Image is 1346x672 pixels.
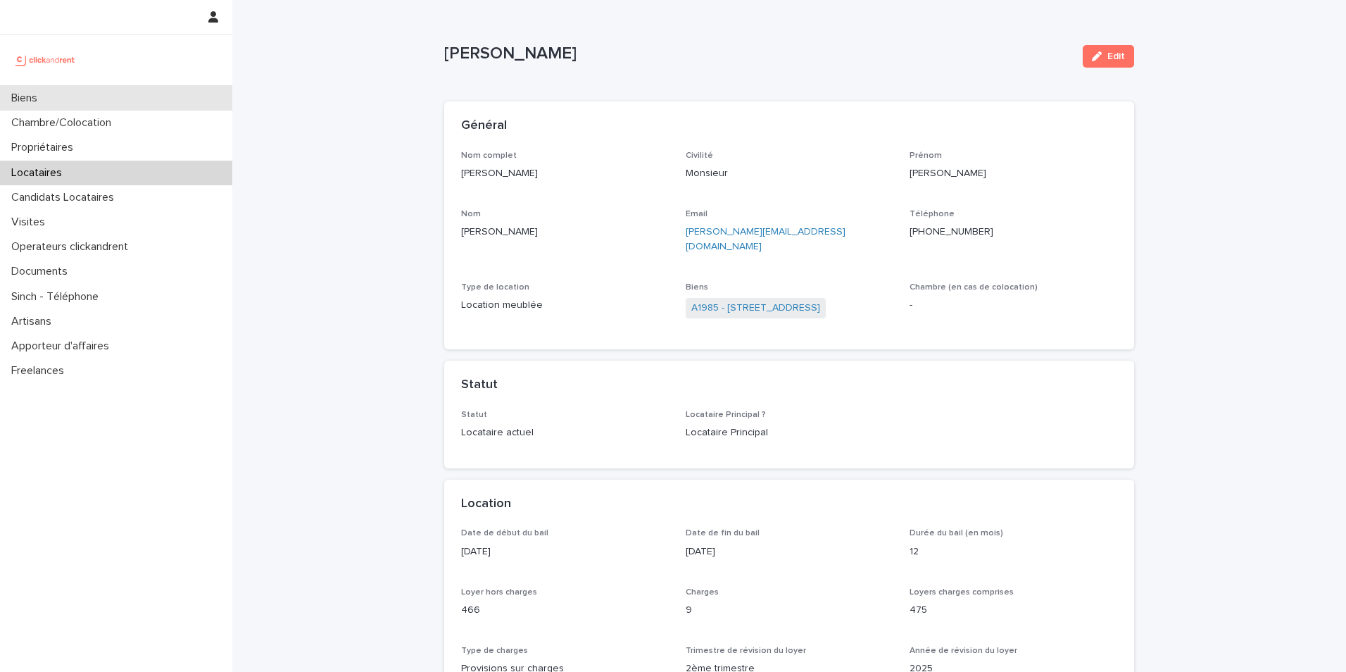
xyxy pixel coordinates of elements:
p: [PERSON_NAME] [461,225,669,239]
span: Nom [461,210,481,218]
p: Artisans [6,315,63,328]
p: Biens [6,92,49,105]
p: Documents [6,265,79,278]
p: Candidats Locataires [6,191,125,204]
span: Charges [686,588,719,597]
span: Type de location [461,283,529,292]
span: Locataire Principal ? [686,411,766,419]
p: [DATE] [686,545,893,559]
span: Date de fin du bail [686,529,760,537]
span: Date de début du bail [461,529,548,537]
span: Email [686,210,707,218]
button: Edit [1083,45,1134,68]
a: [PERSON_NAME][EMAIL_ADDRESS][DOMAIN_NAME] [686,227,845,251]
p: Propriétaires [6,141,84,154]
span: Loyers charges comprises [910,588,1014,597]
span: Nom complet [461,151,517,160]
span: Loyer hors charges [461,588,537,597]
p: 12 [910,545,1117,559]
h2: Location [461,497,511,512]
p: [PERSON_NAME] [910,166,1117,181]
span: Statut [461,411,487,419]
p: Operateurs clickandrent [6,240,139,254]
span: Civilité [686,151,713,160]
p: Location meublée [461,298,669,313]
p: [DATE] [461,545,669,559]
span: Biens [686,283,708,292]
p: [PHONE_NUMBER] [910,225,1117,239]
span: Durée du bail (en mois) [910,529,1003,537]
p: 475 [910,603,1117,618]
p: Freelances [6,364,75,378]
p: [PERSON_NAME] [461,166,669,181]
p: Visites [6,216,56,229]
h2: Statut [461,378,498,393]
p: Locataire Principal [686,425,893,440]
p: Chambre/Colocation [6,116,122,130]
span: Téléphone [910,210,955,218]
span: Chambre (en cas de colocation) [910,283,1038,292]
span: Année de révision du loyer [910,647,1017,655]
span: Trimestre de révision du loyer [686,647,806,655]
p: Sinch - Téléphone [6,290,110,304]
p: Locataire actuel [461,425,669,440]
span: Prénom [910,151,942,160]
p: Monsieur [686,166,893,181]
span: Type de charges [461,647,528,655]
p: - [910,298,1117,313]
a: A1985 - [STREET_ADDRESS] [691,301,820,316]
h2: Général [461,118,507,134]
p: [PERSON_NAME] [444,44,1071,64]
p: 9 [686,603,893,618]
span: Edit [1107,51,1125,61]
img: UCB0brd3T0yccxBKYDjQ [11,46,80,74]
p: Locataires [6,166,73,180]
p: 466 [461,603,669,618]
p: Apporteur d'affaires [6,340,120,353]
